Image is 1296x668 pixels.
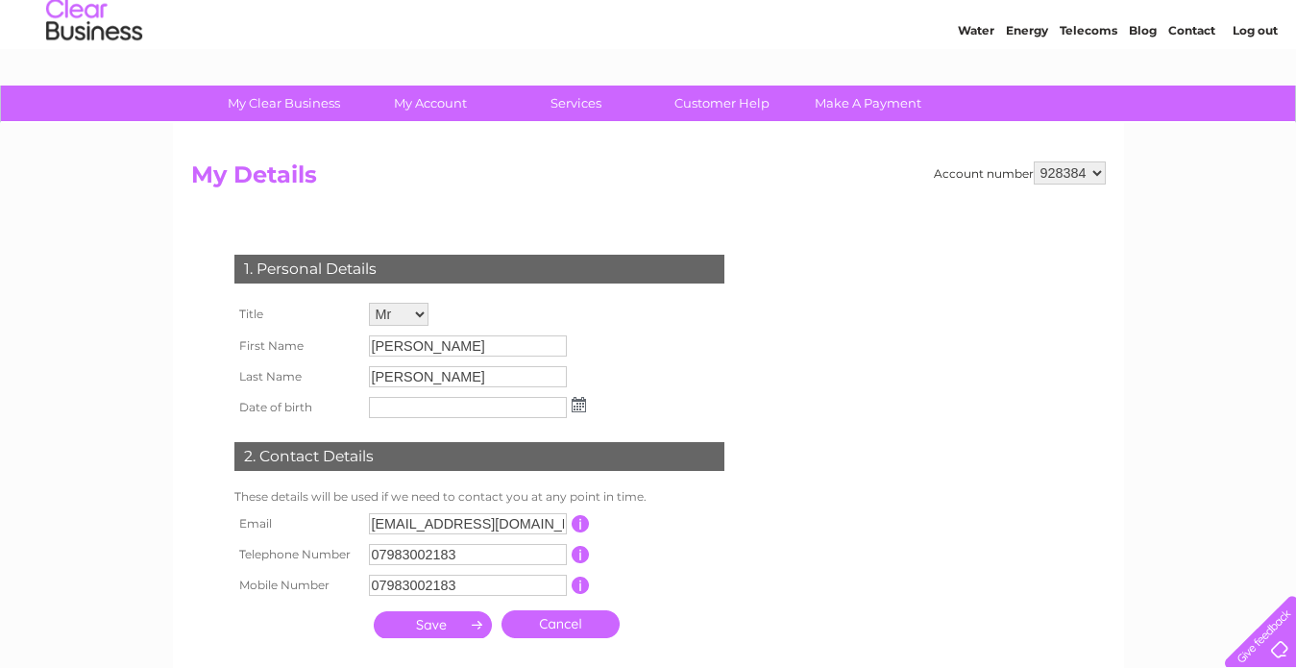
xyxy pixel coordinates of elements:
th: First Name [230,331,364,361]
a: Customer Help [643,86,801,121]
div: 2. Contact Details [234,442,724,471]
div: Clear Business is a trading name of Verastar Limited (registered in [GEOGRAPHIC_DATA] No. 3667643... [195,11,1103,93]
th: Title [230,298,364,331]
input: Information [572,577,590,594]
a: Blog [1129,82,1157,96]
a: Log out [1233,82,1278,96]
a: 0333 014 3131 [934,10,1066,34]
a: Water [958,82,994,96]
h2: My Details [191,161,1106,198]
a: Cancel [501,610,620,638]
input: Submit [374,611,492,638]
a: Make A Payment [789,86,947,121]
a: Energy [1006,82,1048,96]
input: Information [572,546,590,563]
th: Telephone Number [230,539,364,570]
a: My Account [351,86,509,121]
td: These details will be used if we need to contact you at any point in time. [230,485,729,508]
img: ... [572,397,586,412]
img: logo.png [45,50,143,109]
th: Last Name [230,361,364,392]
a: Contact [1168,82,1215,96]
div: 1. Personal Details [234,255,724,284]
a: My Clear Business [205,86,363,121]
th: Mobile Number [230,570,364,601]
th: Email [230,508,364,539]
th: Date of birth [230,392,364,423]
input: Information [572,515,590,532]
div: Account number [934,161,1106,185]
a: Telecoms [1060,82,1117,96]
a: Services [497,86,655,121]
